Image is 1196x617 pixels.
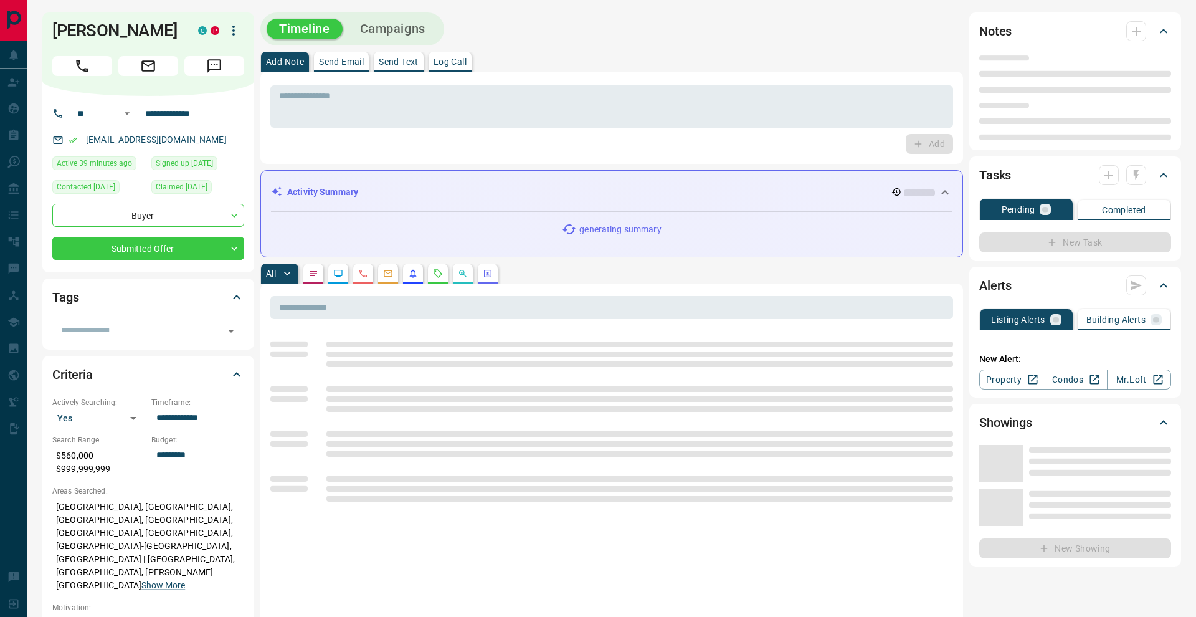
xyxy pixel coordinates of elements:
svg: Agent Actions [483,269,493,279]
svg: Calls [358,269,368,279]
svg: Email Verified [69,136,77,145]
h2: Criteria [52,365,93,385]
h2: Tags [52,287,78,307]
p: Completed [1102,206,1146,214]
p: Timeframe: [151,397,244,408]
div: Tags [52,282,244,312]
div: condos.ca [198,26,207,35]
p: Building Alerts [1086,315,1146,324]
div: Buyer [52,204,244,227]
div: Tue Aug 30 2022 [151,180,244,198]
svg: Emails [383,269,393,279]
div: Mon Jul 21 2025 [52,180,145,198]
div: Notes [979,16,1171,46]
svg: Notes [308,269,318,279]
p: Pending [1002,205,1035,214]
button: Open [120,106,135,121]
span: Contacted [DATE] [57,181,115,193]
a: Condos [1043,370,1107,390]
p: New Alert: [979,353,1171,366]
p: Search Range: [52,434,145,446]
p: Activity Summary [287,186,358,199]
div: property.ca [211,26,219,35]
h2: Alerts [979,275,1012,295]
svg: Listing Alerts [408,269,418,279]
button: Campaigns [348,19,438,39]
h1: [PERSON_NAME] [52,21,179,41]
h2: Tasks [979,165,1011,185]
a: [EMAIL_ADDRESS][DOMAIN_NAME] [86,135,227,145]
span: Claimed [DATE] [156,181,207,193]
p: Send Text [379,57,419,66]
p: Actively Searching: [52,397,145,408]
h2: Showings [979,413,1032,433]
p: generating summary [579,223,661,236]
p: All [266,269,276,278]
div: Tue Aug 30 2022 [151,156,244,174]
svg: Opportunities [458,269,468,279]
button: Show More [141,579,185,592]
span: Signed up [DATE] [156,157,213,170]
span: Call [52,56,112,76]
div: Criteria [52,360,244,390]
p: Add Note [266,57,304,66]
div: Wed Sep 17 2025 [52,156,145,174]
button: Open [222,322,240,340]
p: Areas Searched: [52,485,244,497]
div: Yes [52,408,145,428]
div: Tasks [979,160,1171,190]
p: Log Call [434,57,467,66]
p: Listing Alerts [991,315,1045,324]
p: Send Email [319,57,364,66]
p: $560,000 - $999,999,999 [52,446,145,479]
span: Active 39 minutes ago [57,157,132,170]
h2: Notes [979,21,1012,41]
a: Property [979,370,1043,390]
span: Email [118,56,178,76]
p: Motivation: [52,602,244,613]
p: Budget: [151,434,244,446]
svg: Lead Browsing Activity [333,269,343,279]
a: Mr.Loft [1107,370,1171,390]
span: Message [184,56,244,76]
div: Showings [979,408,1171,438]
svg: Requests [433,269,443,279]
div: Submitted Offer [52,237,244,260]
div: Alerts [979,270,1171,300]
div: Activity Summary [271,181,952,204]
p: [GEOGRAPHIC_DATA], [GEOGRAPHIC_DATA], [GEOGRAPHIC_DATA], [GEOGRAPHIC_DATA], [GEOGRAPHIC_DATA], [G... [52,497,244,596]
button: Timeline [267,19,343,39]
